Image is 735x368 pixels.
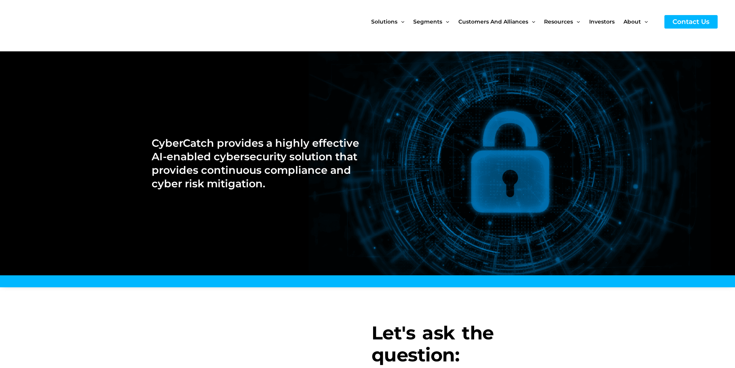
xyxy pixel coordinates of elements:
[641,5,648,38] span: Menu Toggle
[544,5,573,38] span: Resources
[371,5,657,38] nav: Site Navigation: New Main Menu
[152,136,359,190] h2: CyberCatch provides a highly effective AI-enabled cybersecurity solution that provides continuous...
[528,5,535,38] span: Menu Toggle
[623,5,641,38] span: About
[371,5,397,38] span: Solutions
[372,322,584,366] h3: Let's ask the question:
[397,5,404,38] span: Menu Toggle
[458,5,528,38] span: Customers and Alliances
[573,5,580,38] span: Menu Toggle
[14,6,106,38] img: CyberCatch
[589,5,615,38] span: Investors
[589,5,623,38] a: Investors
[442,5,449,38] span: Menu Toggle
[664,15,718,29] a: Contact Us
[413,5,442,38] span: Segments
